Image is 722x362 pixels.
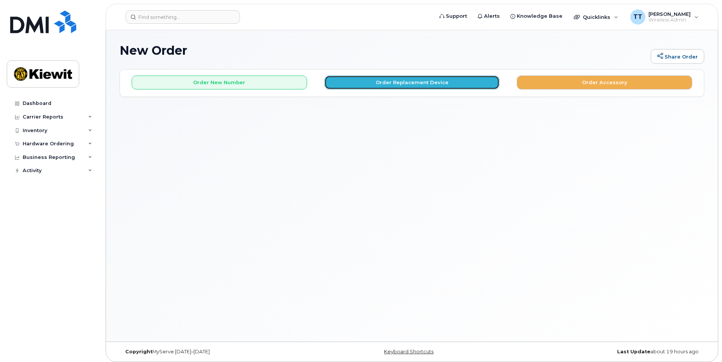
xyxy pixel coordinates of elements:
[651,49,704,64] a: Share Order
[617,349,650,354] strong: Last Update
[509,349,704,355] div: about 19 hours ago
[689,329,716,356] iframe: Messenger Launcher
[125,349,152,354] strong: Copyright
[132,75,307,89] button: Order New Number
[120,44,647,57] h1: New Order
[120,349,315,355] div: MyServe [DATE]–[DATE]
[324,75,500,89] button: Order Replacement Device
[517,75,692,89] button: Order Accessory
[384,349,433,354] a: Keyboard Shortcuts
